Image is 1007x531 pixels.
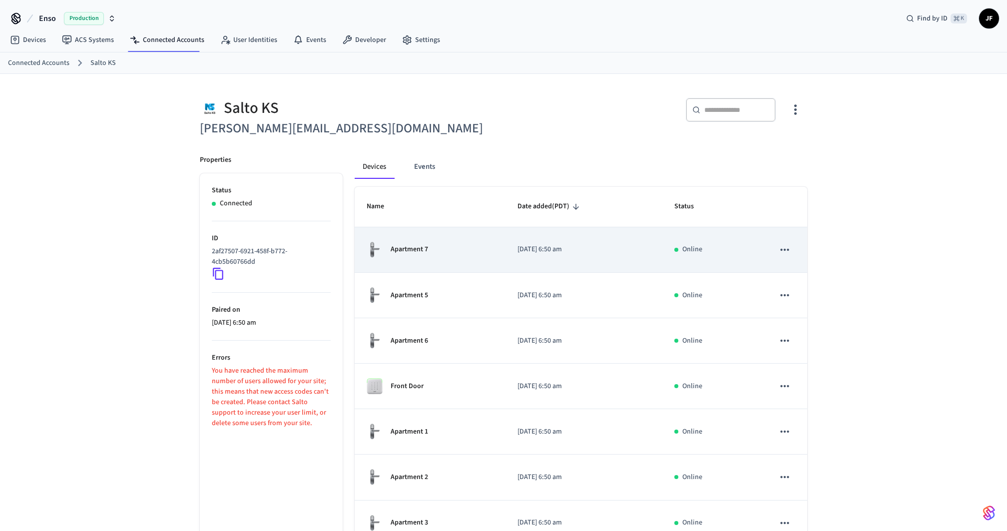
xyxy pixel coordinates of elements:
p: Apartment 2 [391,472,428,483]
p: Online [682,336,702,346]
p: Online [682,244,702,255]
p: [DATE] 6:50 am [212,318,331,328]
div: Salto KS [200,98,498,118]
p: [DATE] 6:50 am [517,290,650,301]
p: Online [682,518,702,528]
button: Devices [355,155,394,179]
a: User Identities [212,31,285,49]
img: SeamLogoGradient.69752ec5.svg [983,505,995,521]
div: Find by ID⌘ K [898,9,975,27]
a: Connected Accounts [8,58,69,68]
h6: [PERSON_NAME][EMAIL_ADDRESS][DOMAIN_NAME] [200,118,498,139]
span: Production [64,12,104,25]
p: Online [682,290,702,301]
p: Paired on [212,305,331,315]
a: ACS Systems [54,31,122,49]
span: Status [674,199,707,214]
p: ID [212,233,331,244]
p: Properties [200,155,231,165]
img: salto_escutcheon_pin [367,332,383,349]
a: Events [285,31,334,49]
span: Find by ID [917,13,948,23]
p: [DATE] 6:50 am [517,381,650,392]
img: salto_escutcheon_pin [367,423,383,440]
span: JF [980,9,998,27]
a: Developer [334,31,394,49]
p: [DATE] 6:50 am [517,472,650,483]
p: Online [682,381,702,392]
p: Apartment 1 [391,427,428,437]
p: 2af27507-6921-458f-b772-4cb5b60766dd [212,246,327,267]
img: salto_escutcheon_pin [367,241,383,258]
p: You have reached the maximum number of users allowed for your site; this means that new access co... [212,366,331,429]
a: Salto KS [90,58,116,68]
img: Salto KS Logo [200,98,220,118]
span: Name [367,199,397,214]
a: Settings [394,31,448,49]
img: salto_wallreader_pin [367,378,383,394]
p: [DATE] 6:50 am [517,427,650,437]
p: Connected [220,198,252,209]
p: Front Door [391,381,424,392]
button: Events [406,155,443,179]
p: [DATE] 6:50 am [517,518,650,528]
button: JF [979,8,999,28]
div: connected account tabs [355,155,807,179]
span: ⌘ K [951,13,967,23]
p: Online [682,472,702,483]
img: salto_escutcheon_pin [367,287,383,304]
p: Apartment 7 [391,244,428,255]
p: Errors [212,353,331,363]
p: [DATE] 6:50 am [517,336,650,346]
a: Devices [2,31,54,49]
p: Status [212,185,331,196]
span: Enso [39,12,56,24]
a: Connected Accounts [122,31,212,49]
span: Date added(PDT) [517,199,582,214]
p: Online [682,427,702,437]
img: salto_escutcheon_pin [367,469,383,486]
p: Apartment 6 [391,336,428,346]
p: [DATE] 6:50 am [517,244,650,255]
p: Apartment 5 [391,290,428,301]
p: Apartment 3 [391,518,428,528]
